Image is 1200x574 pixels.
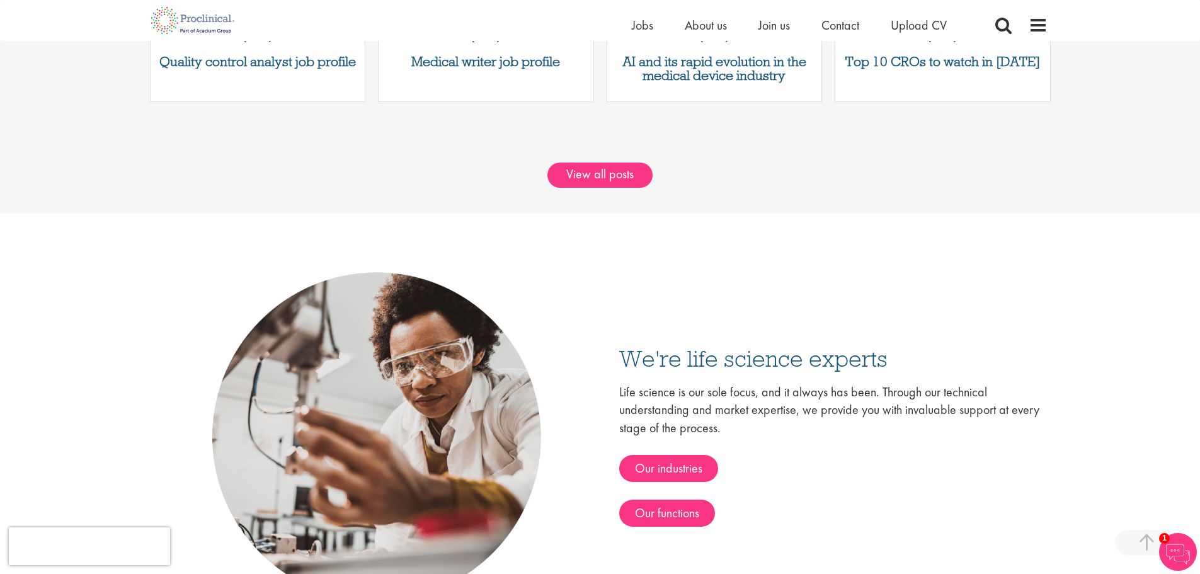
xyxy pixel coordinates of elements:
div: Life science is our sole focus, and it always has been. Through our technical understanding and m... [619,383,1048,527]
a: Upload CV [891,17,947,33]
a: Top 10 CROs to watch in [DATE] [842,55,1044,69]
a: Our industries [619,455,718,482]
iframe: reCAPTCHA [9,527,170,565]
h3: We're life science experts [619,347,1048,370]
a: Quality control analyst job profile [157,55,359,69]
a: AI and its rapid evolution in the medical device industry [614,55,816,83]
a: Contact [821,17,859,33]
img: Chatbot [1159,533,1197,571]
a: Our functions [619,500,715,527]
a: Jobs [632,17,653,33]
span: 1 [1159,533,1170,544]
a: Join us [758,17,790,33]
a: View all posts [547,163,653,188]
a: About us [685,17,727,33]
a: Medical writer job profile [385,55,587,69]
